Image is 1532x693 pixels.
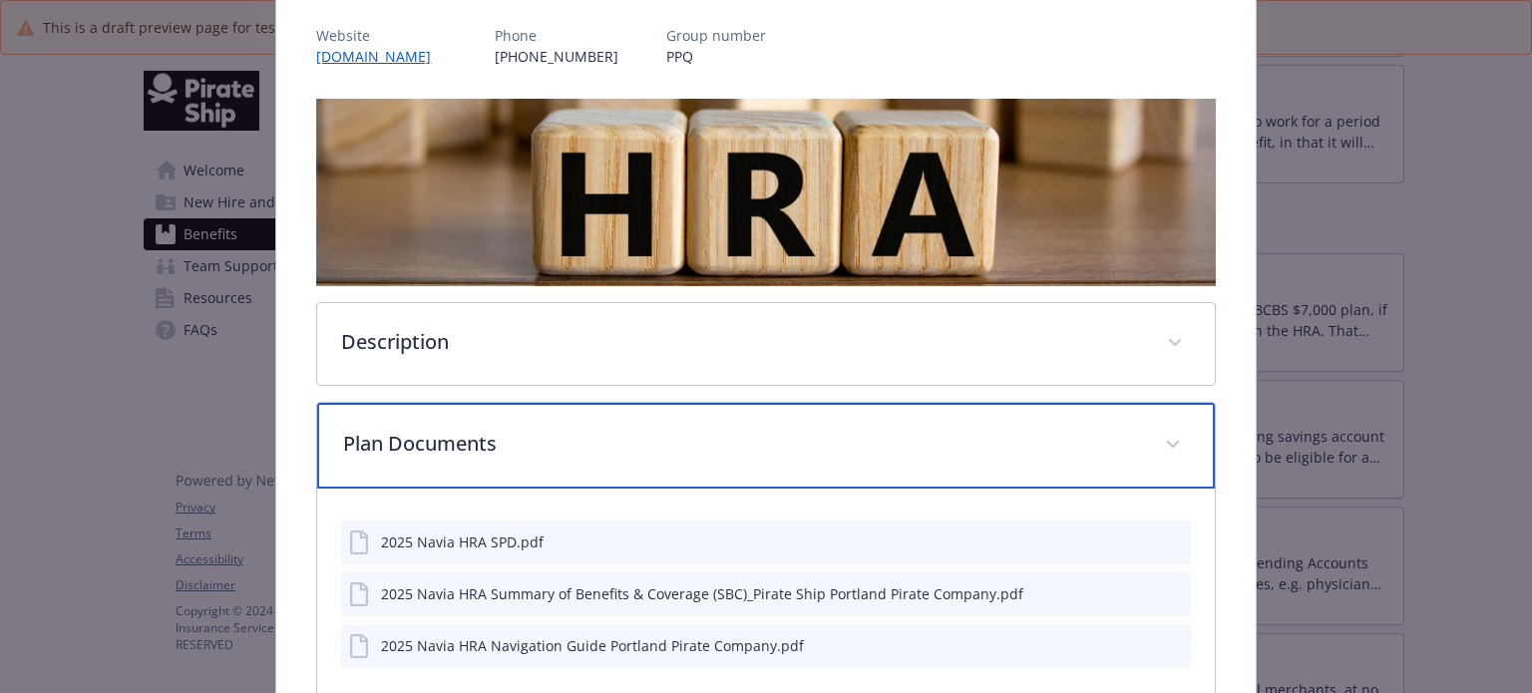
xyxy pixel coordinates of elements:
[316,47,447,66] a: [DOMAIN_NAME]
[341,327,1142,357] p: Description
[381,531,544,552] div: 2025 Navia HRA SPD.pdf
[343,429,1140,459] p: Plan Documents
[381,635,804,656] div: 2025 Navia HRA Navigation Guide Portland Pirate Company.pdf
[666,46,766,67] p: PPQ
[381,583,1023,604] div: 2025 Navia HRA Summary of Benefits & Coverage (SBC)_Pirate Ship Portland Pirate Company.pdf
[1133,583,1149,604] button: download file
[495,46,618,67] p: [PHONE_NUMBER]
[666,25,766,46] p: Group number
[316,25,447,46] p: Website
[495,25,618,46] p: Phone
[316,99,1215,286] img: banner
[1133,531,1149,552] button: download file
[1165,635,1183,656] button: preview file
[1165,531,1183,552] button: preview file
[317,303,1214,385] div: Description
[1133,635,1149,656] button: download file
[1165,583,1183,604] button: preview file
[317,403,1214,489] div: Plan Documents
